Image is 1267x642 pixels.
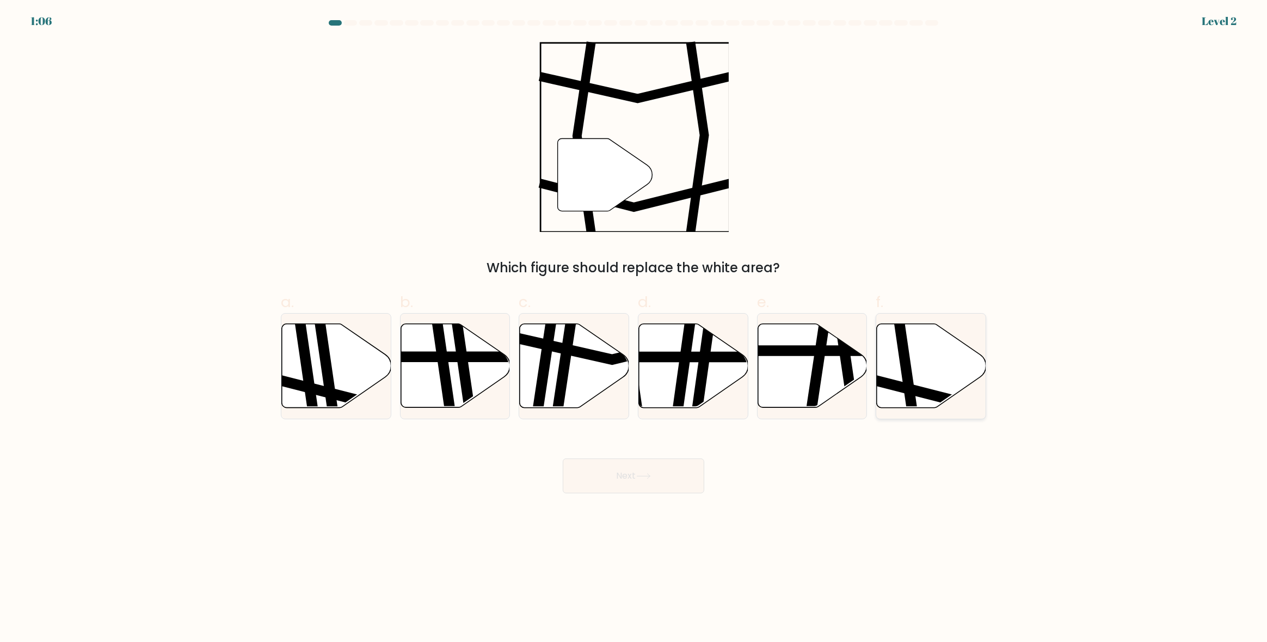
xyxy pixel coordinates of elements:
[558,139,653,211] g: "
[876,291,883,313] span: f.
[519,291,531,313] span: c.
[1202,13,1237,29] div: Level 2
[400,291,413,313] span: b.
[757,291,769,313] span: e.
[281,291,294,313] span: a.
[30,13,52,29] div: 1:06
[638,291,651,313] span: d.
[563,458,704,493] button: Next
[287,258,980,278] div: Which figure should replace the white area?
